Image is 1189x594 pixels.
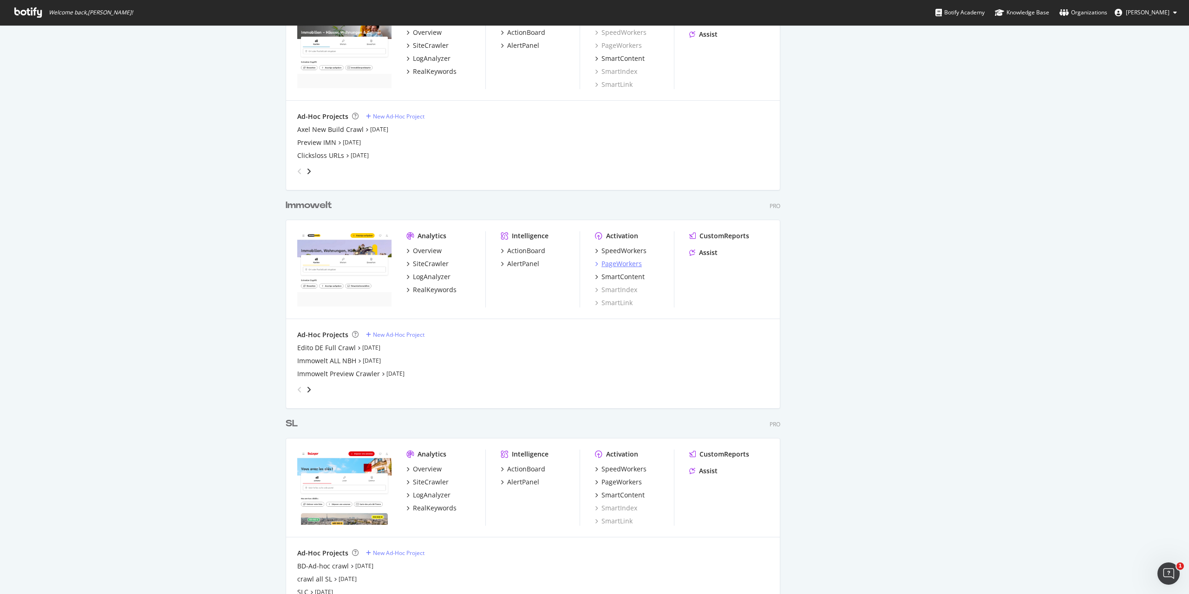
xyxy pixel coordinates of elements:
[595,464,647,474] a: SpeedWorkers
[689,231,749,241] a: CustomReports
[297,138,336,147] a: Preview IMN
[297,330,348,339] div: Ad-Hoc Projects
[49,9,133,16] span: Welcome back, [PERSON_NAME] !
[595,41,642,50] div: PageWorkers
[366,112,425,120] a: New Ad-Hoc Project
[601,490,645,500] div: SmartContent
[699,466,718,476] div: Assist
[512,231,549,241] div: Intelligence
[595,80,633,89] a: SmartLink
[595,503,637,513] a: SmartIndex
[413,246,442,255] div: Overview
[413,67,457,76] div: RealKeywords
[995,8,1049,17] div: Knowledge Base
[306,385,312,394] div: angle-right
[406,285,457,294] a: RealKeywords
[699,450,749,459] div: CustomReports
[286,199,336,212] a: Immowelt
[297,574,332,584] a: crawl all SL
[297,125,364,134] div: Axel New Build Crawl
[286,417,298,431] div: SL
[1126,8,1169,16] span: Axel Roth
[689,248,718,257] a: Assist
[601,259,642,268] div: PageWorkers
[286,199,332,212] div: Immowelt
[1157,562,1180,585] iframe: Intercom live chat
[507,41,539,50] div: AlertPanel
[507,477,539,487] div: AlertPanel
[501,28,545,37] a: ActionBoard
[294,164,306,179] div: angle-left
[286,417,301,431] a: SL
[501,246,545,255] a: ActionBoard
[935,8,985,17] div: Botify Academy
[595,28,647,37] a: SpeedWorkers
[297,561,349,571] div: BD-Ad-hoc crawl
[689,30,718,39] a: Assist
[406,464,442,474] a: Overview
[507,28,545,37] div: ActionBoard
[418,450,446,459] div: Analytics
[501,477,539,487] a: AlertPanel
[606,231,638,241] div: Activation
[1107,5,1184,20] button: [PERSON_NAME]
[601,54,645,63] div: SmartContent
[595,516,633,526] a: SmartLink
[413,464,442,474] div: Overview
[351,151,369,159] a: [DATE]
[770,420,780,428] div: Pro
[306,167,312,176] div: angle-right
[595,490,645,500] a: SmartContent
[595,298,633,307] a: SmartLink
[297,548,348,558] div: Ad-Hoc Projects
[362,344,380,352] a: [DATE]
[418,231,446,241] div: Analytics
[501,259,539,268] a: AlertPanel
[595,54,645,63] a: SmartContent
[413,259,449,268] div: SiteCrawler
[355,562,373,570] a: [DATE]
[507,259,539,268] div: AlertPanel
[413,41,449,50] div: SiteCrawler
[689,450,749,459] a: CustomReports
[512,450,549,459] div: Intelligence
[339,575,357,583] a: [DATE]
[501,41,539,50] a: AlertPanel
[297,450,392,525] img: seloger.com
[501,464,545,474] a: ActionBoard
[413,477,449,487] div: SiteCrawler
[373,549,425,557] div: New Ad-Hoc Project
[366,549,425,557] a: New Ad-Hoc Project
[595,259,642,268] a: PageWorkers
[373,112,425,120] div: New Ad-Hoc Project
[699,30,718,39] div: Assist
[297,356,356,366] a: Immowelt ALL NBH
[606,450,638,459] div: Activation
[699,248,718,257] div: Assist
[297,369,380,379] a: Immowelt Preview Crawler
[507,464,545,474] div: ActionBoard
[1059,8,1107,17] div: Organizations
[297,343,356,352] a: Edito DE Full Crawl
[699,231,749,241] div: CustomReports
[413,28,442,37] div: Overview
[595,246,647,255] a: SpeedWorkers
[386,370,405,378] a: [DATE]
[406,41,449,50] a: SiteCrawler
[413,490,451,500] div: LogAnalyzer
[413,285,457,294] div: RealKeywords
[601,272,645,281] div: SmartContent
[297,13,392,88] img: immonet.de
[406,503,457,513] a: RealKeywords
[601,477,642,487] div: PageWorkers
[406,259,449,268] a: SiteCrawler
[595,285,637,294] div: SmartIndex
